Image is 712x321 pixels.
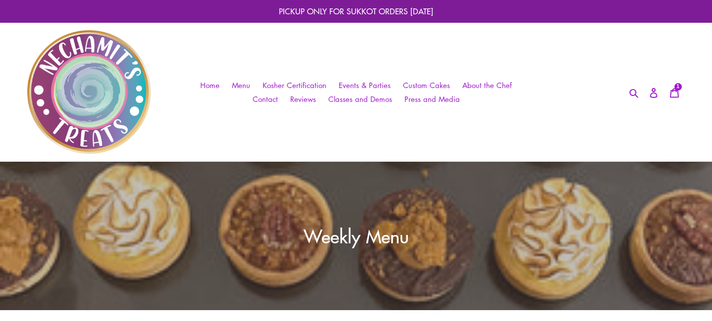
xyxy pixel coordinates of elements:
[258,78,331,92] a: Kosher Certification
[398,78,455,92] a: Custom Cakes
[462,80,512,91] span: About the Chef
[304,223,409,248] span: Weekly Menu
[263,80,326,91] span: Kosher Certification
[232,80,250,91] span: Menu
[457,78,517,92] a: About the Chef
[676,84,679,89] span: 1
[664,81,685,102] a: 1
[323,92,397,106] a: Classes and Demos
[227,78,255,92] a: Menu
[285,92,321,106] a: Reviews
[334,78,396,92] a: Events & Parties
[328,94,392,104] span: Classes and Demos
[400,92,465,106] a: Press and Media
[248,92,283,106] a: Contact
[403,80,450,91] span: Custom Cakes
[27,30,151,154] img: Nechamit&#39;s Treats
[200,80,220,91] span: Home
[253,94,278,104] span: Contact
[339,80,391,91] span: Events & Parties
[404,94,460,104] span: Press and Media
[195,78,224,92] a: Home
[290,94,316,104] span: Reviews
